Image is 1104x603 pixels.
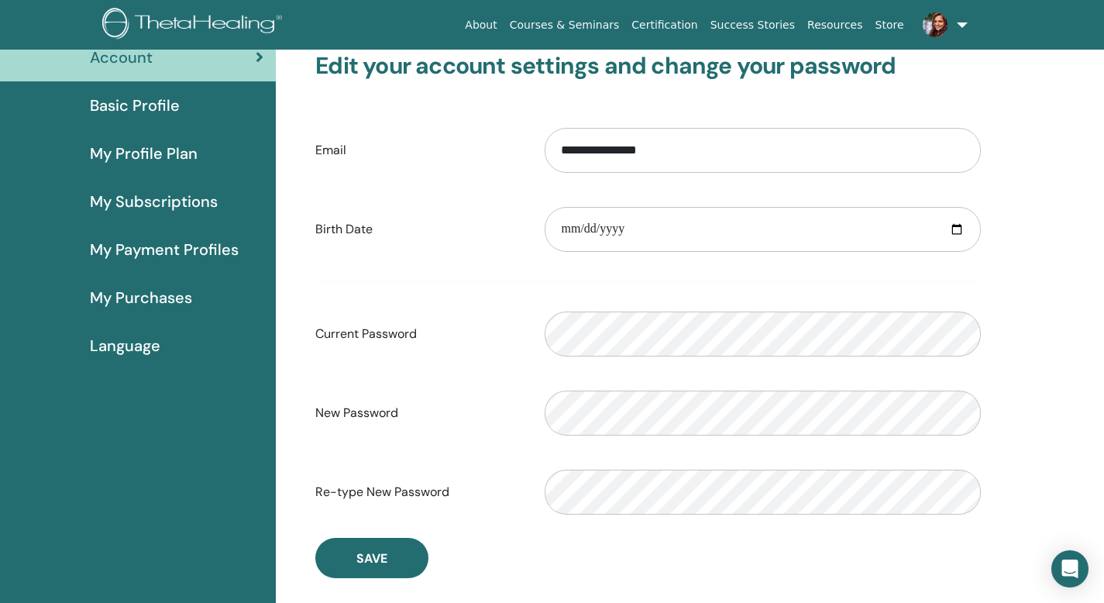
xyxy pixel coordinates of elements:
span: My Subscriptions [90,190,218,213]
label: Re-type New Password [304,477,533,507]
a: Courses & Seminars [504,11,626,40]
a: Certification [625,11,703,40]
h3: Edit your account settings and change your password [315,52,981,80]
span: Language [90,334,160,357]
a: About [459,11,503,40]
a: Store [869,11,910,40]
span: My Purchases [90,286,192,309]
span: Save [356,550,387,567]
label: Email [304,136,533,165]
button: Save [315,538,428,578]
img: logo.png [102,8,287,43]
span: Account [90,46,153,69]
a: Success Stories [704,11,801,40]
span: My Profile Plan [90,142,198,165]
span: Basic Profile [90,94,180,117]
label: Current Password [304,319,533,349]
label: New Password [304,398,533,428]
a: Resources [801,11,869,40]
label: Birth Date [304,215,533,244]
span: My Payment Profiles [90,238,239,261]
div: Open Intercom Messenger [1051,550,1089,587]
img: default.jpg [923,12,948,37]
